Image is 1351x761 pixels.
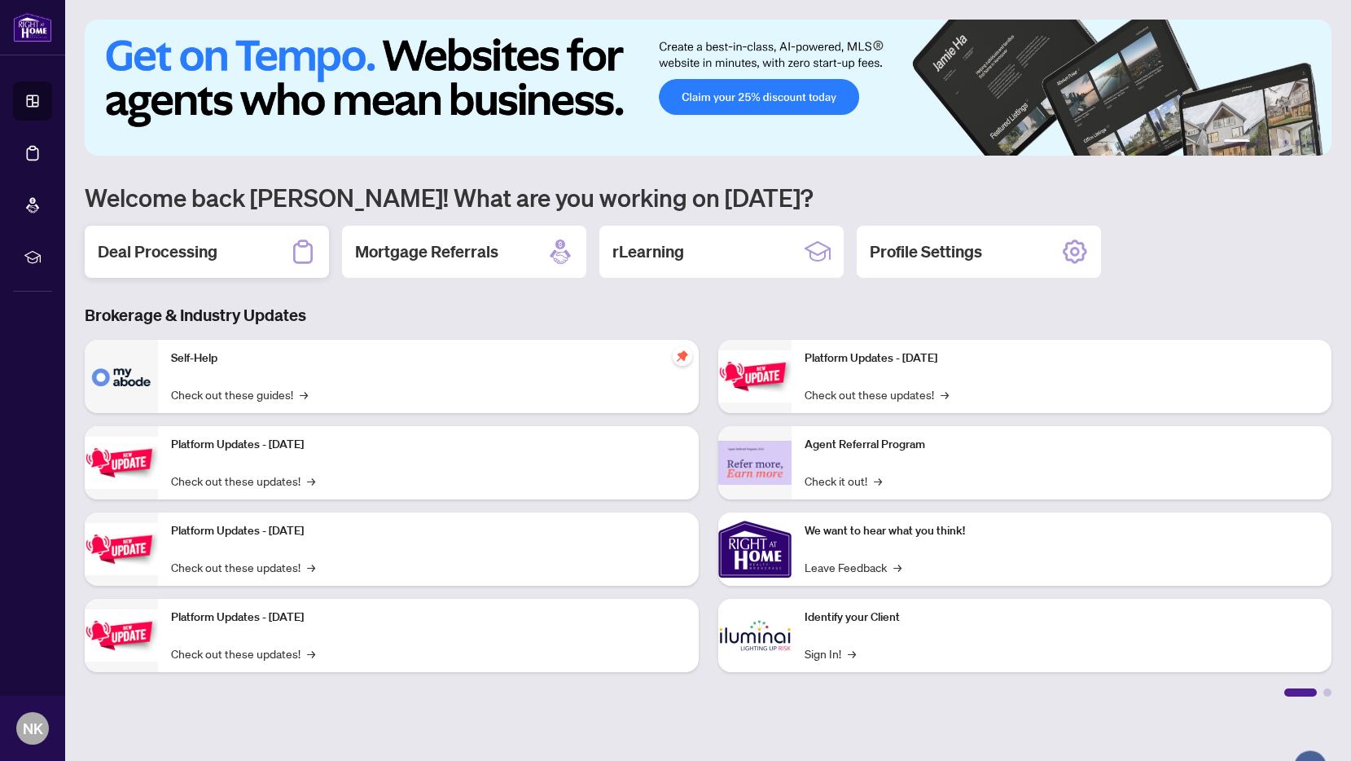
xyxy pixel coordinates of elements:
span: → [307,472,315,490]
button: 4 [1283,139,1289,146]
span: → [300,385,308,403]
a: Leave Feedback→ [805,558,901,576]
a: Check out these guides!→ [171,385,308,403]
button: Open asap [1286,704,1335,753]
h2: Profile Settings [870,240,982,263]
p: Identify your Client [805,609,1319,627]
img: Platform Updates - June 23, 2025 [718,350,792,402]
button: 1 [1224,139,1250,146]
img: Agent Referral Program [718,441,792,486]
h3: Brokerage & Industry Updates [85,304,1331,327]
p: Agent Referral Program [805,436,1319,454]
button: 6 [1309,139,1315,146]
button: 5 [1296,139,1302,146]
p: Self-Help [171,350,686,367]
span: NK [23,717,43,740]
p: Platform Updates - [DATE] [171,609,686,627]
a: Check out these updates!→ [171,472,315,490]
img: We want to hear what you think! [718,512,792,586]
h2: Mortgage Referrals [355,240,498,263]
img: Platform Updates - September 16, 2025 [85,437,158,488]
span: pushpin [673,346,692,366]
img: Identify your Client [718,599,792,672]
p: Platform Updates - [DATE] [171,436,686,454]
h2: rLearning [612,240,684,263]
span: → [848,644,856,662]
a: Check out these updates!→ [171,644,315,662]
p: We want to hear what you think! [805,522,1319,540]
img: Self-Help [85,340,158,413]
span: → [307,644,315,662]
img: Slide 0 [85,20,1331,156]
span: → [893,558,901,576]
img: Platform Updates - July 21, 2025 [85,523,158,574]
button: 2 [1257,139,1263,146]
h2: Deal Processing [98,240,217,263]
p: Platform Updates - [DATE] [171,522,686,540]
h1: Welcome back [PERSON_NAME]! What are you working on [DATE]? [85,182,1331,213]
img: logo [13,12,52,42]
span: → [874,472,882,490]
button: 3 [1270,139,1276,146]
span: → [941,385,949,403]
a: Check out these updates!→ [171,558,315,576]
a: Check it out!→ [805,472,882,490]
a: Sign In!→ [805,644,856,662]
img: Platform Updates - July 8, 2025 [85,609,158,661]
a: Check out these updates!→ [805,385,949,403]
p: Platform Updates - [DATE] [805,350,1319,367]
span: → [307,558,315,576]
